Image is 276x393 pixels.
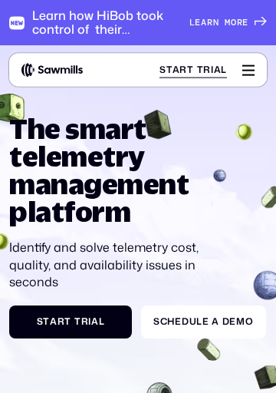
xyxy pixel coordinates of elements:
[212,316,219,327] span: a
[167,316,175,327] span: h
[175,316,182,327] span: e
[182,316,189,327] span: d
[231,17,237,28] span: o
[9,239,242,290] p: Identify and solve telemetry cost, quality, and availability issues in seconds
[58,316,65,327] span: r
[242,17,248,28] span: e
[202,316,209,327] span: e
[207,17,213,28] span: r
[9,305,132,338] a: StartTrial
[229,316,236,327] span: e
[213,17,219,28] span: n
[88,316,91,327] span: i
[196,316,202,327] span: l
[237,17,243,28] span: r
[141,305,266,338] a: ScheduleaDemo
[195,17,201,28] span: e
[189,316,197,327] span: u
[159,62,227,78] a: Start Trial
[9,114,242,225] h1: The smart telemetry management platform
[225,17,231,28] span: m
[50,316,58,327] span: a
[43,316,50,327] span: t
[236,316,245,327] span: m
[74,316,81,327] span: T
[201,17,207,28] span: a
[81,316,89,327] span: r
[99,316,105,327] span: l
[37,316,44,327] span: S
[160,316,168,327] span: c
[91,316,99,327] span: a
[189,17,267,29] a: Learnmore
[222,316,230,327] span: D
[64,316,71,327] span: t
[153,316,160,327] span: S
[189,17,195,28] span: L
[159,65,227,74] div: Start Trial
[245,316,254,327] span: o
[32,9,177,36] div: Learn how HiBob took control of their telemetry to cut costs and improve signal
